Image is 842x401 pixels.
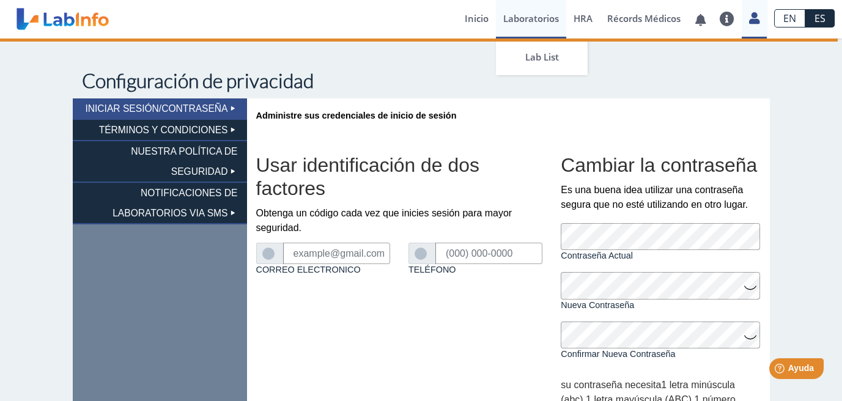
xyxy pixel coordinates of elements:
label: Contraseña Actual [561,251,760,260]
p: Administre sus credenciales de inicio de sesión [256,109,761,123]
li: NUESTRA POLÍTICA DE SEGURIDAD [73,141,247,183]
h2: Usar identificación de dos factores [256,153,543,200]
iframe: Help widget launcher [733,353,829,388]
li: NOTIFICACIONES DE LABORATORIOS VIA SMS [73,183,247,224]
li: TÉRMINOS Y CONDICIONES [73,120,247,141]
a: EN [774,9,805,28]
a: ES [805,9,835,28]
label: Correo Electronico [256,265,390,274]
a: Lab List [496,39,588,75]
input: example@gmail.com [283,243,390,264]
input: (000) 000-0000 [435,243,542,264]
label: Confirmar Nueva Contraseña [561,349,760,359]
label: Nueva Contraseña [561,300,760,310]
span: su contraseña necesita [561,380,661,390]
li: INICIAR SESIÓN/CONTRASEÑA [73,98,247,120]
h1: Configuración de privacidad [82,69,761,92]
span: HRA [574,12,593,24]
h2: Cambiar la contraseña [561,153,760,177]
label: Teléfono [408,265,542,274]
p: Es una buena idea utilizar una contraseña segura que no esté utilizando en otro lugar. [561,183,760,212]
p: Obtenga un código cada vez que inicies sesión para mayor seguridad. [256,206,543,235]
